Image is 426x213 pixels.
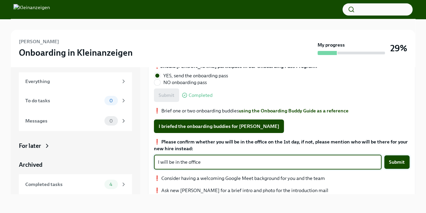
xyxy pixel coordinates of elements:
span: YES, send the onboarding pass [163,72,228,79]
a: Messages0 [19,111,132,131]
button: I briefed the onboarding buddies for [PERSON_NAME] [154,119,284,133]
div: Everything [25,78,118,85]
span: 0 [105,118,117,124]
a: Completed tasks4 [19,174,132,194]
p: ❗️ Consider having a welcoming Google Meet background for you and the team [154,175,409,182]
div: Messages [25,117,102,125]
div: For later [19,142,41,150]
span: Submit [389,159,405,165]
a: using the Onboarding Buddy Guide as a reference [239,108,349,114]
span: NO onboarding pass [163,79,207,86]
span: 0 [105,98,117,103]
p: ❗️ Ask new [PERSON_NAME] for a brief intro and photo for the introduction mail [154,187,409,194]
p: ❗️ Brief one or two onboarding buddies [154,107,409,114]
label: ❗️ Please confirm whether you will be in the office on the 1st day, if not, please mention who wi... [154,138,409,152]
button: Submit [384,155,409,169]
h3: 29% [390,42,407,54]
a: Everything [19,72,132,90]
a: For later [19,142,132,150]
span: 4 [105,182,117,187]
span: Completed [189,93,212,98]
a: Archived [19,161,132,169]
div: To do tasks [25,97,102,104]
h3: Onboarding in Kleinanzeigen [19,47,133,59]
a: To do tasks0 [19,90,132,111]
span: I briefed the onboarding buddies for [PERSON_NAME] [159,123,279,130]
div: Completed tasks [25,181,102,188]
strong: My progress [318,42,345,48]
h6: [PERSON_NAME] [19,38,59,45]
img: Kleinanzeigen [13,4,50,15]
textarea: I will be in the office [158,158,378,166]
